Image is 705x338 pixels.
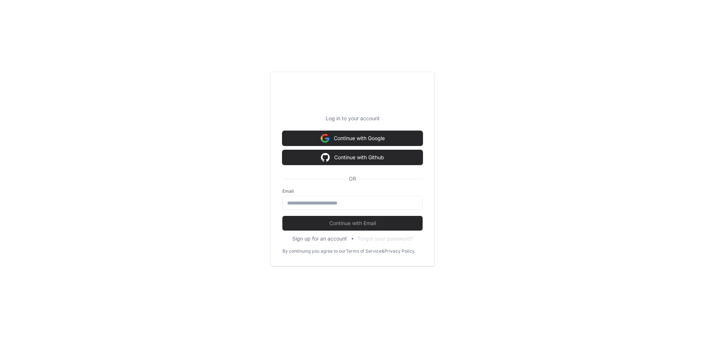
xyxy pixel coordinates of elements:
a: Terms of Service [346,248,382,254]
span: OR [346,175,359,182]
img: Sign in with google [321,150,330,165]
button: Continue with Github [282,150,423,165]
button: Sign up for an account [292,235,347,242]
span: Continue with Email [282,220,423,227]
a: Privacy Policy. [384,248,415,254]
div: By continuing you agree to our [282,248,346,254]
label: Email [282,188,423,194]
button: Continue with Email [282,216,423,231]
img: Sign in with google [321,131,329,146]
p: Log in to your account [282,115,423,122]
div: & [382,248,384,254]
button: Forgot your password? [358,235,413,242]
button: Continue with Google [282,131,423,146]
